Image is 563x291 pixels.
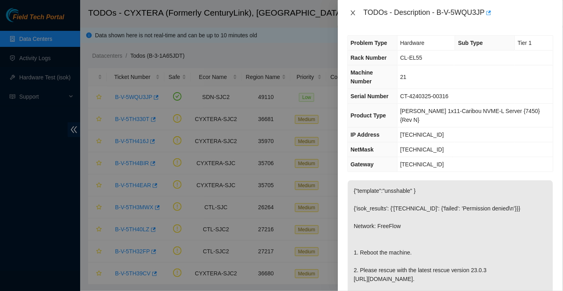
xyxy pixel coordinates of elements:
span: Tier 1 [518,40,532,46]
span: 21 [400,74,407,80]
span: Sub Type [458,40,483,46]
span: Problem Type [351,40,387,46]
span: Hardware [400,40,425,46]
span: NetMask [351,146,374,153]
span: Rack Number [351,55,387,61]
button: Close [347,9,359,17]
span: Product Type [351,112,386,119]
span: Gateway [351,161,374,168]
span: IP Address [351,131,379,138]
span: CL-EL55 [400,55,422,61]
span: [PERSON_NAME] 1x11-Caribou NVME-L Server {7450}{Rev N} [400,108,540,123]
span: Serial Number [351,93,389,99]
span: [TECHNICAL_ID] [400,131,444,138]
div: TODOs - Description - B-V-5WQU3JP [363,6,553,19]
span: [TECHNICAL_ID] [400,146,444,153]
span: [TECHNICAL_ID] [400,161,444,168]
span: Machine Number [351,69,373,85]
span: close [350,10,356,16]
span: CT-4240325-00316 [400,93,449,99]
